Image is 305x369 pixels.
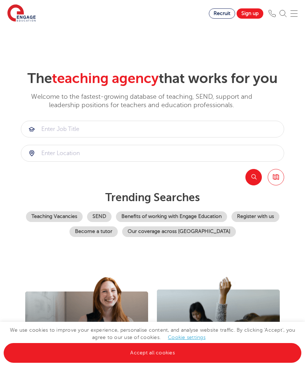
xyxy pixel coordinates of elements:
span: teaching agency [52,71,159,86]
p: Welcome to the fastest-growing database of teaching, SEND, support and leadership positions for t... [21,93,262,110]
a: Teaching Vacancies [26,211,83,222]
img: Phone [268,10,276,17]
input: Submit [21,145,284,161]
a: Recruit [209,8,235,19]
a: Cookie settings [168,335,206,340]
a: Register with us [231,211,279,222]
img: Mobile Menu [290,10,298,17]
span: Recruit [214,11,230,16]
a: SEND [87,211,112,222]
img: Search [279,10,287,17]
button: Search [245,169,262,185]
a: Accept all cookies [4,343,301,363]
a: Become a tutor [69,226,118,237]
span: We use cookies to improve your experience, personalise content, and analyse website traffic. By c... [4,327,301,355]
img: Engage Education [7,4,36,23]
div: Submit [21,145,284,162]
a: Sign up [237,8,263,19]
a: Benefits of working with Engage Education [116,211,227,222]
a: Our coverage across [GEOGRAPHIC_DATA] [122,226,236,237]
input: Submit [21,121,284,137]
div: Submit [21,121,284,138]
p: Trending searches [21,191,284,204]
h2: The that works for you [21,70,284,87]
